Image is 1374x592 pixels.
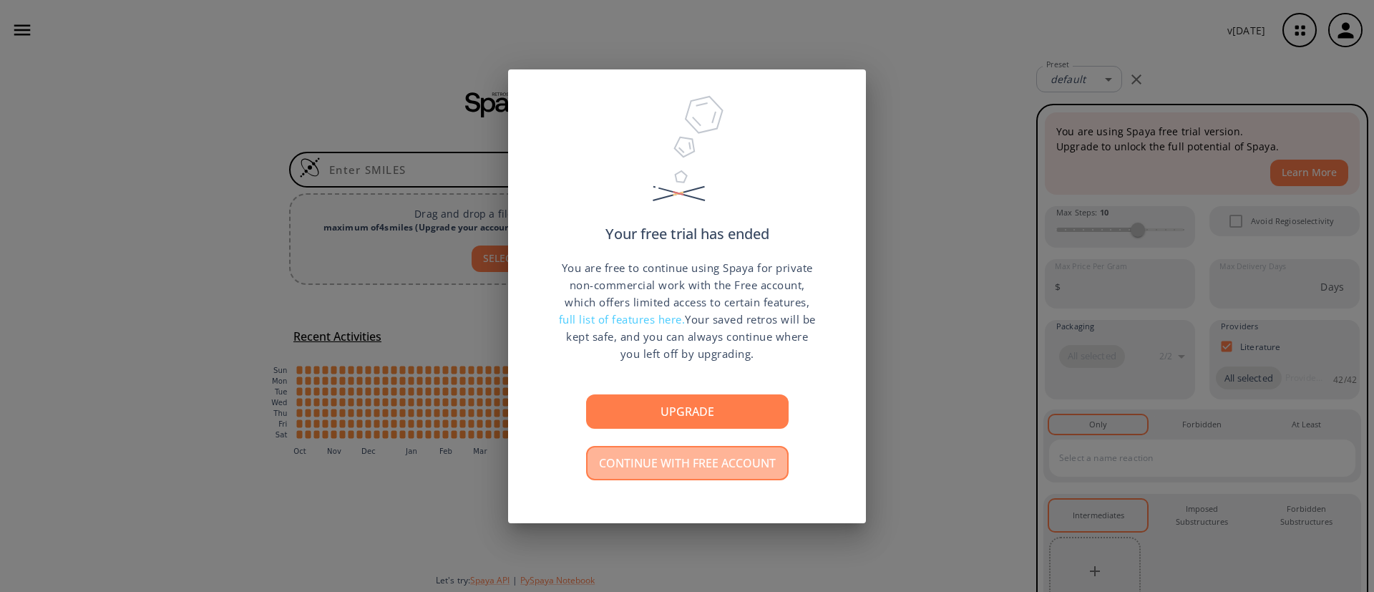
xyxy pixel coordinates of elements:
p: You are free to continue using Spaya for private non-commercial work with the Free account, which... [558,259,816,362]
span: full list of features here. [559,312,686,326]
img: Trial Ended [646,91,728,227]
button: Upgrade [586,394,789,429]
button: Continue with free account [586,446,789,480]
p: Your free trial has ended [605,227,769,241]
